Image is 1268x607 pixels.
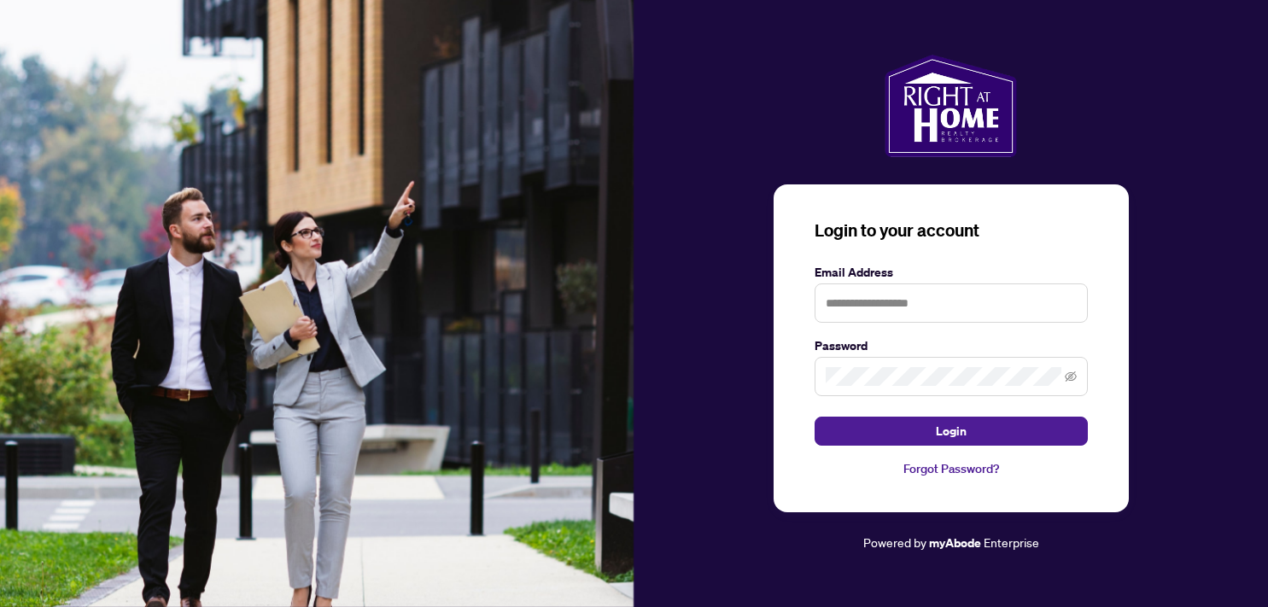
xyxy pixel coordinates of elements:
[815,417,1088,446] button: Login
[815,263,1088,282] label: Email Address
[936,417,967,445] span: Login
[815,219,1088,242] h3: Login to your account
[885,55,1017,157] img: ma-logo
[929,534,981,552] a: myAbode
[815,459,1088,478] a: Forgot Password?
[863,534,926,550] span: Powered by
[815,336,1088,355] label: Password
[1065,371,1077,382] span: eye-invisible
[984,534,1039,550] span: Enterprise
